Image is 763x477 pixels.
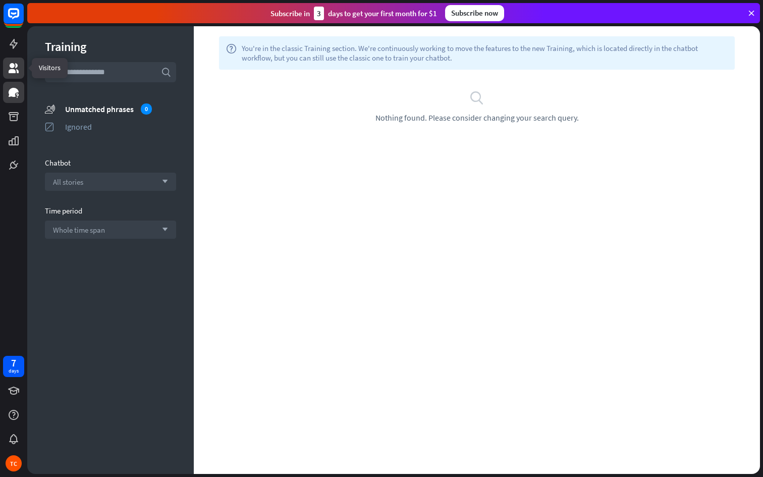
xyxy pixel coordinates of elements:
button: Open LiveChat chat widget [8,4,38,34]
i: arrow_down [157,179,168,185]
i: ignored [45,122,55,132]
i: search [469,90,484,105]
div: days [9,367,19,375]
i: search [161,67,171,77]
span: Whole time span [53,225,105,235]
a: 7 days [3,356,24,377]
span: All stories [53,177,83,187]
div: Unmatched phrases [65,103,176,115]
i: arrow_down [157,227,168,233]
span: You're in the classic Training section. We're continuously working to move the features to the ne... [242,43,728,63]
span: Nothing found. Please consider changing your search query. [375,113,579,123]
div: Chatbot [45,158,176,168]
i: unmatched_phrases [45,103,55,114]
div: 0 [141,103,152,115]
div: Time period [45,206,176,216]
div: Subscribe in days to get your first month for $1 [270,7,437,20]
div: Training [45,39,176,55]
div: Subscribe now [445,5,504,21]
i: help [226,43,237,63]
div: 7 [11,358,16,367]
div: Ignored [65,122,176,132]
div: 3 [314,7,324,20]
div: TC [6,455,22,471]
